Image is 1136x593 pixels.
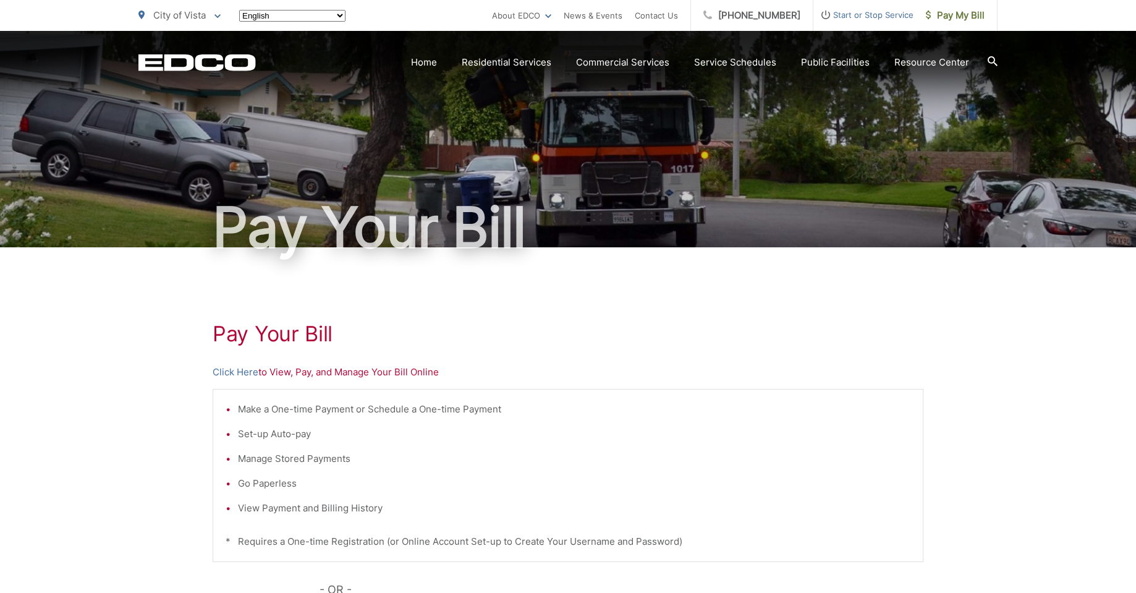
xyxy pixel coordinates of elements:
[153,9,206,21] span: City of Vista
[492,8,551,23] a: About EDCO
[635,8,678,23] a: Contact Us
[238,427,910,442] li: Set-up Auto-pay
[239,10,345,22] select: Select a language
[462,55,551,70] a: Residential Services
[576,55,669,70] a: Commercial Services
[238,402,910,417] li: Make a One-time Payment or Schedule a One-time Payment
[411,55,437,70] a: Home
[138,54,256,71] a: EDCD logo. Return to the homepage.
[213,365,258,380] a: Click Here
[801,55,870,70] a: Public Facilities
[894,55,969,70] a: Resource Center
[213,322,923,346] h1: Pay Your Bill
[238,501,910,516] li: View Payment and Billing History
[138,197,998,258] h1: Pay Your Bill
[213,365,923,380] p: to View, Pay, and Manage Your Bill Online
[564,8,622,23] a: News & Events
[226,534,910,549] p: * Requires a One-time Registration (or Online Account Set-up to Create Your Username and Password)
[694,55,776,70] a: Service Schedules
[926,8,985,23] span: Pay My Bill
[238,451,910,466] li: Manage Stored Payments
[238,476,910,491] li: Go Paperless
